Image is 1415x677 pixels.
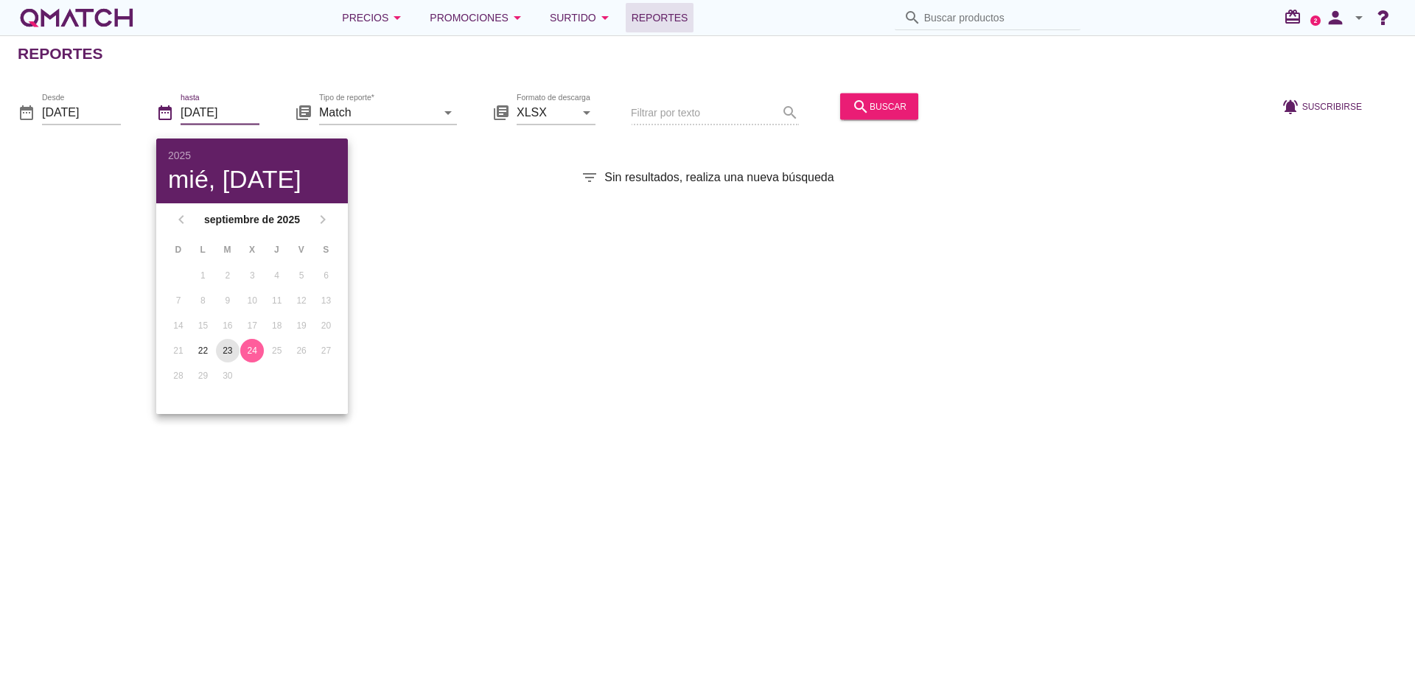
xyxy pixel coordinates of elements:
th: V [290,237,312,262]
span: Reportes [632,9,688,27]
div: mié, [DATE] [168,166,336,192]
div: 24 [240,344,264,357]
th: M [216,237,239,262]
i: person [1321,7,1350,28]
input: Formato de descarga [517,100,575,124]
div: Surtido [550,9,614,27]
div: 23 [216,344,240,357]
i: arrow_drop_down [596,9,614,27]
i: filter_list [581,169,598,186]
i: arrow_drop_down [388,9,406,27]
i: library_books [492,103,510,121]
th: X [240,237,263,262]
i: arrow_drop_down [439,103,457,121]
th: L [191,237,214,262]
i: library_books [295,103,312,121]
input: Desde [42,100,121,124]
button: Surtido [538,3,626,32]
i: notifications_active [1282,97,1302,115]
div: 2025 [168,150,336,161]
input: hasta [181,100,259,124]
button: Promociones [418,3,538,32]
text: 2 [1314,17,1318,24]
button: buscar [840,93,918,119]
a: Reportes [626,3,694,32]
button: Precios [330,3,418,32]
i: date_range [156,103,174,121]
th: D [167,237,189,262]
i: arrow_drop_down [1350,9,1368,27]
div: buscar [852,97,906,115]
a: white-qmatch-logo [18,3,136,32]
button: 24 [240,339,264,362]
button: Suscribirse [1270,93,1374,119]
a: 2 [1310,15,1321,26]
strong: septiembre de 2025 [195,212,310,228]
input: Tipo de reporte* [319,100,436,124]
span: Suscribirse [1302,99,1362,113]
h2: Reportes [18,42,103,66]
th: J [265,237,288,262]
div: 22 [191,344,214,357]
span: Sin resultados, realiza una nueva búsqueda [604,169,834,186]
i: arrow_drop_down [509,9,526,27]
input: Buscar productos [924,6,1072,29]
button: 23 [216,339,240,362]
i: arrow_drop_down [578,103,595,121]
i: search [852,97,870,115]
i: search [904,9,921,27]
th: S [315,237,338,262]
i: date_range [18,103,35,121]
i: redeem [1284,8,1307,26]
div: Precios [342,9,406,27]
div: Promociones [430,9,526,27]
button: 22 [191,339,214,362]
